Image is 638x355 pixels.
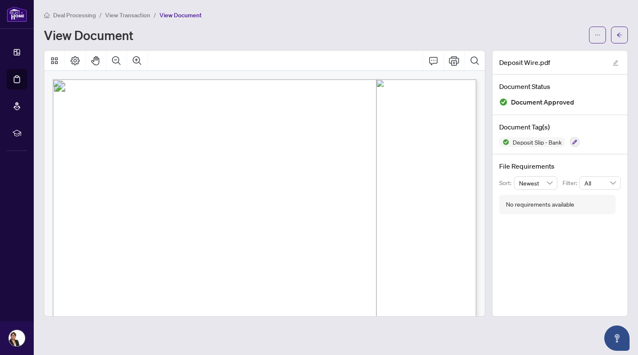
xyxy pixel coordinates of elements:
[584,177,616,189] span: All
[595,32,600,38] span: ellipsis
[9,330,25,346] img: Profile Icon
[44,12,50,18] span: home
[105,11,150,19] span: View Transaction
[159,11,202,19] span: View Document
[499,178,514,188] p: Sort:
[499,81,621,91] h4: Document Status
[154,10,156,20] li: /
[519,177,553,189] span: Newest
[613,60,619,66] span: edit
[7,6,27,22] img: logo
[499,57,550,67] span: Deposit Wire.pdf
[99,10,102,20] li: /
[604,325,630,351] button: Open asap
[506,200,574,209] div: No requirements available
[562,178,579,188] p: Filter:
[499,98,508,106] img: Document Status
[499,122,621,132] h4: Document Tag(s)
[509,139,565,145] span: Deposit Slip - Bank
[53,11,96,19] span: Deal Processing
[499,137,509,147] img: Status Icon
[44,28,133,42] h1: View Document
[499,161,621,171] h4: File Requirements
[511,97,574,108] span: Document Approved
[616,32,622,38] span: arrow-left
